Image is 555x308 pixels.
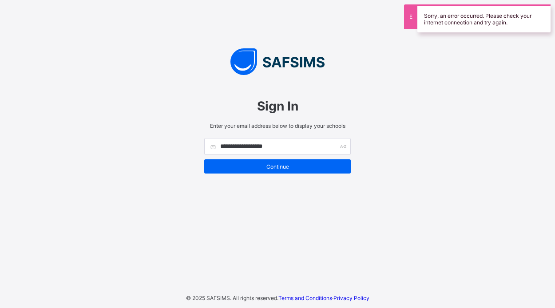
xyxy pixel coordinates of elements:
[417,4,551,32] div: Sorry, an error occurred. Please check your internet connection and try again.
[195,48,360,75] img: SAFSIMS Logo
[211,163,344,170] span: Continue
[204,122,351,129] span: Enter your email address below to display your schools
[278,295,369,301] span: ·
[186,295,278,301] span: © 2025 SAFSIMS. All rights reserved.
[204,99,351,114] span: Sign In
[333,295,369,301] a: Privacy Policy
[278,295,332,301] a: Terms and Conditions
